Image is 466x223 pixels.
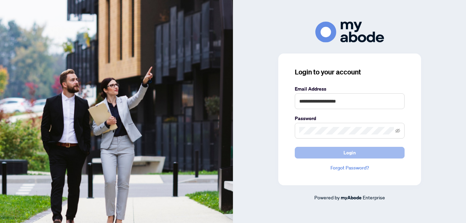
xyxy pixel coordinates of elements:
h3: Login to your account [295,67,405,77]
a: myAbode [341,194,362,201]
button: Login [295,147,405,159]
span: eye-invisible [395,128,400,133]
a: Forgot Password? [295,164,405,172]
span: Powered by [314,194,340,200]
label: Password [295,115,405,122]
span: Enterprise [363,194,385,200]
img: ma-logo [315,22,384,43]
span: Login [343,147,356,158]
label: Email Address [295,85,405,93]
